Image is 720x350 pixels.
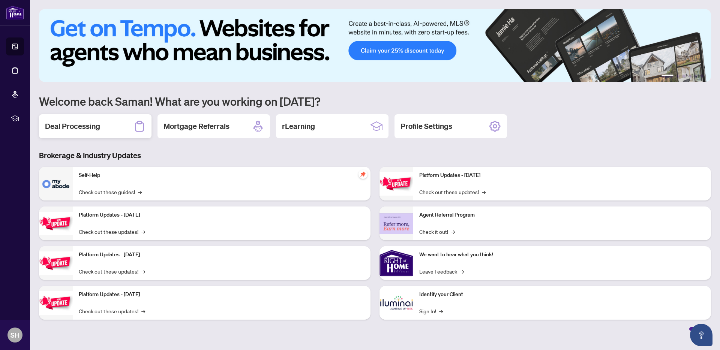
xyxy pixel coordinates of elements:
[379,172,413,196] img: Platform Updates - June 23, 2025
[400,121,452,132] h2: Profile Settings
[419,171,705,179] p: Platform Updates - [DATE]
[419,188,486,196] a: Check out these updates!→
[163,121,229,132] h2: Mortgage Referrals
[661,75,673,78] button: 1
[6,6,24,19] img: logo
[39,251,73,275] img: Platform Updates - July 21, 2025
[419,290,705,299] p: Identify your Client
[39,291,73,315] img: Platform Updates - July 8, 2025
[358,170,367,179] span: pushpin
[482,188,486,196] span: →
[45,121,100,132] h2: Deal Processing
[419,307,443,315] a: Sign In!→
[79,251,364,259] p: Platform Updates - [DATE]
[690,324,712,346] button: Open asap
[39,9,711,82] img: Slide 0
[39,167,73,200] img: Self-Help
[282,121,315,132] h2: rLearning
[141,227,145,236] span: →
[439,307,443,315] span: →
[682,75,685,78] button: 3
[688,75,691,78] button: 4
[39,94,711,108] h1: Welcome back Saman! What are you working on [DATE]?
[700,75,703,78] button: 6
[460,267,464,275] span: →
[39,150,711,161] h3: Brokerage & Industry Updates
[419,251,705,259] p: We want to hear what you think!
[379,286,413,320] img: Identify your Client
[379,213,413,234] img: Agent Referral Program
[79,171,364,179] p: Self-Help
[419,227,455,236] a: Check it out!→
[141,267,145,275] span: →
[419,267,464,275] a: Leave Feedback→
[79,188,142,196] a: Check out these guides!→
[138,188,142,196] span: →
[79,211,364,219] p: Platform Updates - [DATE]
[451,227,455,236] span: →
[379,246,413,280] img: We want to hear what you think!
[79,267,145,275] a: Check out these updates!→
[694,75,697,78] button: 5
[141,307,145,315] span: →
[79,227,145,236] a: Check out these updates!→
[79,290,364,299] p: Platform Updates - [DATE]
[10,330,19,340] span: SH
[39,212,73,235] img: Platform Updates - September 16, 2025
[79,307,145,315] a: Check out these updates!→
[676,75,679,78] button: 2
[419,211,705,219] p: Agent Referral Program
